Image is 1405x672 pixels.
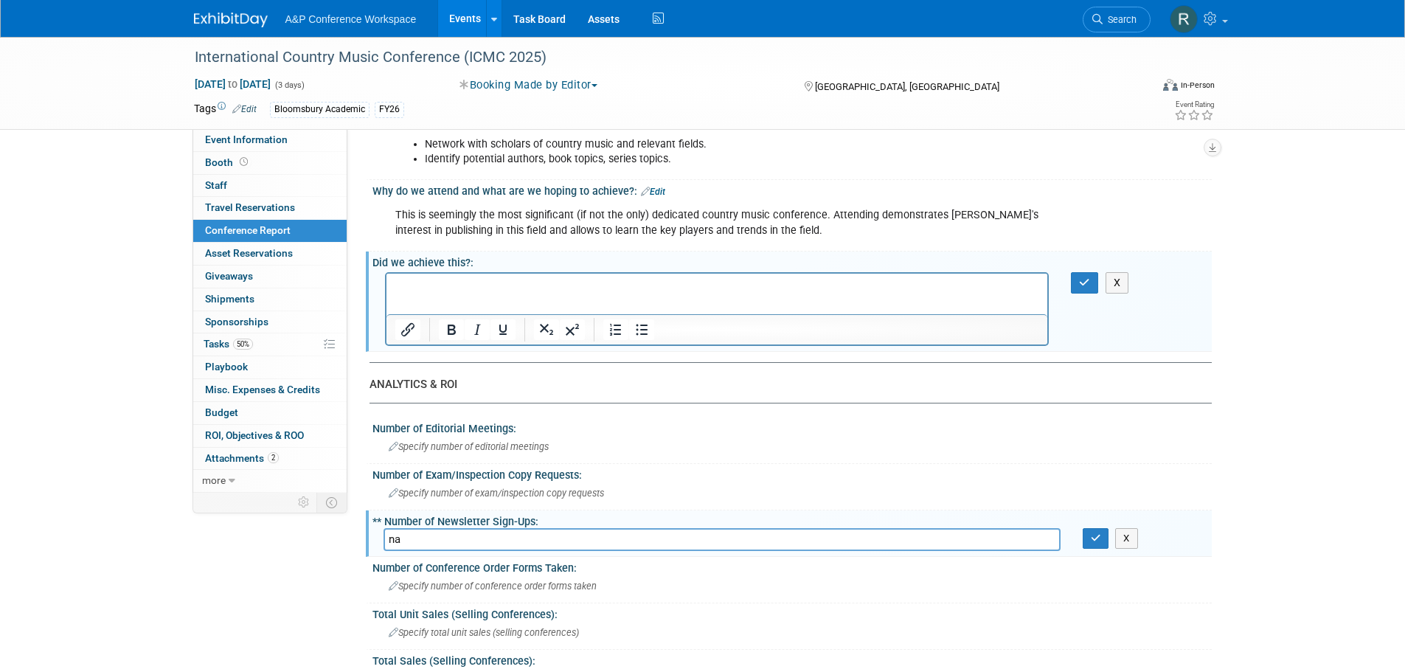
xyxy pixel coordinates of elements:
[560,319,585,340] button: Superscript
[194,77,271,91] span: [DATE] [DATE]
[205,201,295,213] span: Travel Reservations
[193,333,347,356] a: Tasks50%
[815,81,999,92] span: [GEOGRAPHIC_DATA], [GEOGRAPHIC_DATA]
[205,361,248,373] span: Playbook
[439,319,464,340] button: Bold
[395,319,420,340] button: Insert/edit link
[193,243,347,265] a: Asset Reservations
[389,488,604,499] span: Specify number of exam/inspection copy requests
[270,102,370,117] div: Bloomsbury Academic
[205,134,288,145] span: Event Information
[193,220,347,242] a: Conference Report
[291,493,317,512] td: Personalize Event Tab Strip
[205,293,254,305] span: Shipments
[237,156,251,167] span: Booth not reserved yet
[193,470,347,492] a: more
[193,288,347,311] a: Shipments
[193,379,347,401] a: Misc. Expenses & Credits
[1170,5,1198,33] img: Rachel Moore
[205,406,238,418] span: Budget
[205,429,304,441] span: ROI, Objectives & ROO
[641,187,665,197] a: Edit
[1115,528,1138,549] button: X
[372,603,1212,622] div: Total Unit Sales (Selling Conferences):
[385,201,1050,245] div: This is seemingly the most significant (if not the only) dedicated country music conference. Atte...
[389,627,579,638] span: Specify total unit sales (selling conferences)
[193,266,347,288] a: Giveaways
[194,13,268,27] img: ExhibitDay
[205,316,268,328] span: Sponsorships
[233,339,253,350] span: 50%
[205,270,253,282] span: Giveaways
[193,129,347,151] a: Event Information
[193,448,347,470] a: Attachments2
[194,101,257,118] td: Tags
[193,175,347,197] a: Staff
[193,356,347,378] a: Playbook
[205,247,293,259] span: Asset Reservations
[1083,7,1151,32] a: Search
[1174,101,1214,108] div: Event Rating
[316,493,347,512] td: Toggle Event Tabs
[193,311,347,333] a: Sponsorships
[205,179,227,191] span: Staff
[190,44,1128,71] div: International Country Music Conference (ICMC 2025)
[454,77,603,93] button: Booking Made by Editor
[490,319,516,340] button: Underline
[372,557,1212,575] div: Number of Conference Order Forms Taken:
[603,319,628,340] button: Numbered list
[1064,77,1215,99] div: Event Format
[372,180,1212,199] div: Why do we attend and what are we hoping to achieve?:
[193,197,347,219] a: Travel Reservations
[372,650,1212,668] div: Total Sales (Selling Conferences):
[389,581,597,592] span: Specify number of conference order forms taken
[205,452,279,464] span: Attachments
[389,441,549,452] span: Specify number of editorial meetings
[425,137,1041,152] li: Network with scholars of country music and relevant fields.
[1163,79,1178,91] img: Format-Inperson.png
[372,418,1212,436] div: Number of Editorial Meetings:
[1180,80,1215,91] div: In-Person
[193,152,347,174] a: Booth
[204,338,253,350] span: Tasks
[274,80,305,90] span: (3 days)
[375,102,404,117] div: FY26
[534,319,559,340] button: Subscript
[465,319,490,340] button: Italic
[285,13,417,25] span: A&P Conference Workspace
[372,510,1212,529] div: ** Number of Newsletter Sign-Ups:
[370,377,1201,392] div: ANALYTICS & ROI
[1103,14,1137,25] span: Search
[193,402,347,424] a: Budget
[629,319,654,340] button: Bullet list
[372,464,1212,482] div: Number of Exam/Inspection Copy Requests:
[268,452,279,463] span: 2
[1106,272,1129,294] button: X
[226,78,240,90] span: to
[202,474,226,486] span: more
[205,224,291,236] span: Conference Report
[193,425,347,447] a: ROI, Objectives & ROO
[205,384,320,395] span: Misc. Expenses & Credits
[425,152,1041,167] li: Identify potential authors, book topics, series topics.
[205,156,251,168] span: Booth
[386,274,1048,314] iframe: Rich Text Area
[232,104,257,114] a: Edit
[372,252,1212,270] div: Did we achieve this?:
